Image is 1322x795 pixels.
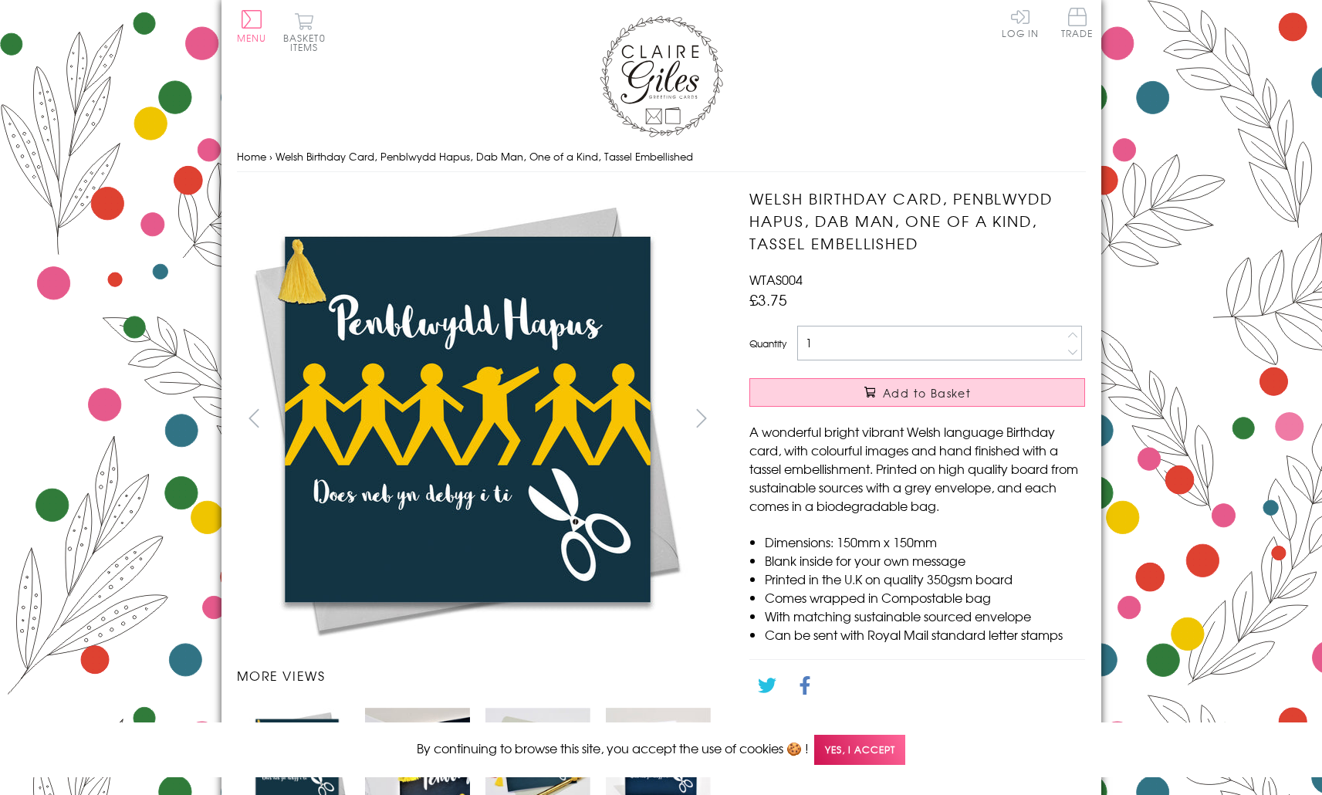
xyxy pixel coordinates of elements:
button: Add to Basket [749,378,1085,407]
a: Log In [1002,8,1039,38]
img: Claire Giles Greetings Cards [600,15,723,137]
li: With matching sustainable sourced envelope [765,607,1085,625]
span: 0 items [290,31,326,54]
span: WTAS004 [749,270,803,289]
p: A wonderful bright vibrant Welsh language Birthday card, with colourful images and hand finished ... [749,422,1085,515]
span: › [269,149,272,164]
button: prev [237,401,272,435]
li: Printed in the U.K on quality 350gsm board [765,570,1085,588]
li: Dimensions: 150mm x 150mm [765,533,1085,551]
li: Can be sent with Royal Mail standard letter stamps [765,625,1085,644]
a: Go back to the collection [762,718,912,736]
span: Yes, I accept [814,735,905,765]
label: Quantity [749,337,786,350]
nav: breadcrumbs [237,141,1086,173]
span: Welsh Birthday Card, Penblwydd Hapus, Dab Man, One of a Kind, Tassel Embellished [276,149,693,164]
button: Basket0 items [283,12,326,52]
button: next [684,401,718,435]
a: Home [237,149,266,164]
img: Welsh Birthday Card, Penblwydd Hapus, Dab Man, One of a Kind, Tassel Embellished [236,188,699,651]
h3: More views [237,666,719,685]
span: £3.75 [749,289,787,310]
span: Menu [237,31,267,45]
li: Blank inside for your own message [765,551,1085,570]
a: Trade [1061,8,1094,41]
span: Add to Basket [883,385,971,401]
span: Trade [1061,8,1094,38]
button: Menu [237,10,267,42]
img: Welsh Birthday Card, Penblwydd Hapus, Dab Man, One of a Kind, Tassel Embellished [718,188,1182,651]
h1: Welsh Birthday Card, Penblwydd Hapus, Dab Man, One of a Kind, Tassel Embellished [749,188,1085,254]
li: Comes wrapped in Compostable bag [765,588,1085,607]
